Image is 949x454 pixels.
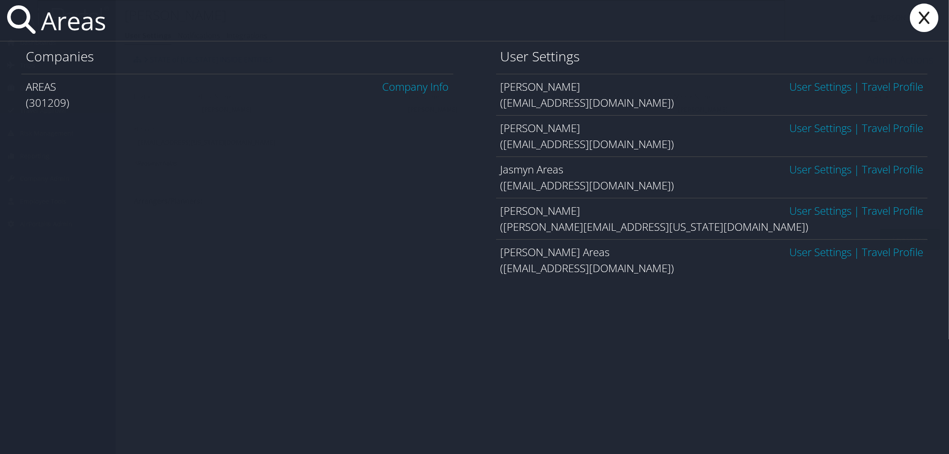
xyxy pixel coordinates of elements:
[862,203,923,218] a: View OBT Profile
[501,95,924,111] div: ([EMAIL_ADDRESS][DOMAIN_NAME])
[501,136,924,152] div: ([EMAIL_ADDRESS][DOMAIN_NAME])
[501,47,924,66] h1: User Settings
[852,245,862,259] span: |
[852,203,862,218] span: |
[789,121,852,135] a: User Settings
[26,79,56,94] span: AREAS
[501,260,924,276] div: ([EMAIL_ADDRESS][DOMAIN_NAME])
[862,245,923,259] a: View OBT Profile
[789,245,852,259] a: User Settings
[501,177,924,193] div: ([EMAIL_ADDRESS][DOMAIN_NAME])
[862,121,923,135] a: View OBT Profile
[501,79,581,94] span: [PERSON_NAME]
[852,162,862,177] span: |
[501,162,564,177] span: Jasmyn Areas
[789,203,852,218] a: User Settings
[852,79,862,94] span: |
[501,121,581,135] span: [PERSON_NAME]
[26,95,449,111] div: (301209)
[26,47,449,66] h1: Companies
[789,79,852,94] a: User Settings
[501,219,924,235] div: ([PERSON_NAME][EMAIL_ADDRESS][US_STATE][DOMAIN_NAME])
[862,79,923,94] a: View OBT Profile
[852,121,862,135] span: |
[383,79,449,94] a: Company Info
[789,162,852,177] a: User Settings
[862,162,923,177] a: View OBT Profile
[501,203,581,218] span: [PERSON_NAME]
[501,245,610,259] span: [PERSON_NAME] Areas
